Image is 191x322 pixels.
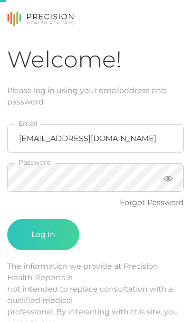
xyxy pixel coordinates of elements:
[7,46,184,74] h1: Welcome!
[7,124,184,153] input: Email
[7,85,184,108] div: Please log in using your email address and password
[120,198,184,207] a: Forgot Password
[7,219,79,250] button: Log In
